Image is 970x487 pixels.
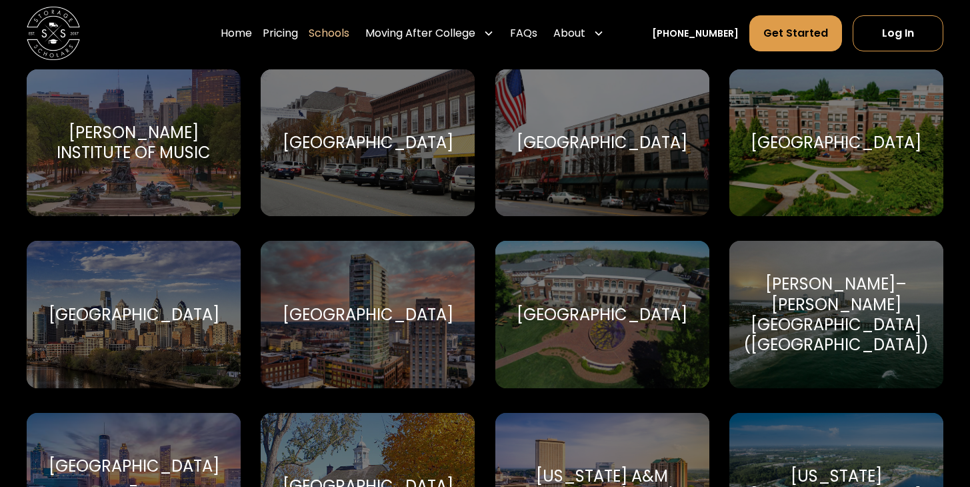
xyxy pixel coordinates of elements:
a: FAQs [510,15,537,52]
a: Pricing [263,15,298,52]
a: Go to selected school [27,69,241,216]
a: Log In [853,15,943,51]
div: [GEOGRAPHIC_DATA] [517,133,687,153]
div: [GEOGRAPHIC_DATA] [751,133,921,153]
a: [PHONE_NUMBER] [652,27,739,41]
div: [PERSON_NAME] Institute of Music [43,123,225,163]
div: [PERSON_NAME]–[PERSON_NAME][GEOGRAPHIC_DATA] ([GEOGRAPHIC_DATA]) [743,274,929,354]
a: Go to selected school [261,69,475,216]
div: [GEOGRAPHIC_DATA] [517,305,687,325]
a: home [27,7,80,60]
div: About [553,25,585,41]
img: Storage Scholars main logo [27,7,80,60]
div: [GEOGRAPHIC_DATA] [49,305,219,325]
a: Go to selected school [495,241,709,388]
div: [GEOGRAPHIC_DATA] [283,305,453,325]
div: [GEOGRAPHIC_DATA] [283,133,453,153]
a: Go to selected school [729,69,943,216]
a: Home [221,15,252,52]
a: Go to selected school [27,241,241,388]
a: Schools [309,15,349,52]
div: About [548,15,609,52]
a: Go to selected school [729,241,943,388]
a: Go to selected school [261,241,475,388]
div: Moving After College [365,25,475,41]
div: Moving After College [360,15,499,52]
a: Go to selected school [495,69,709,216]
a: Get Started [749,15,842,51]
